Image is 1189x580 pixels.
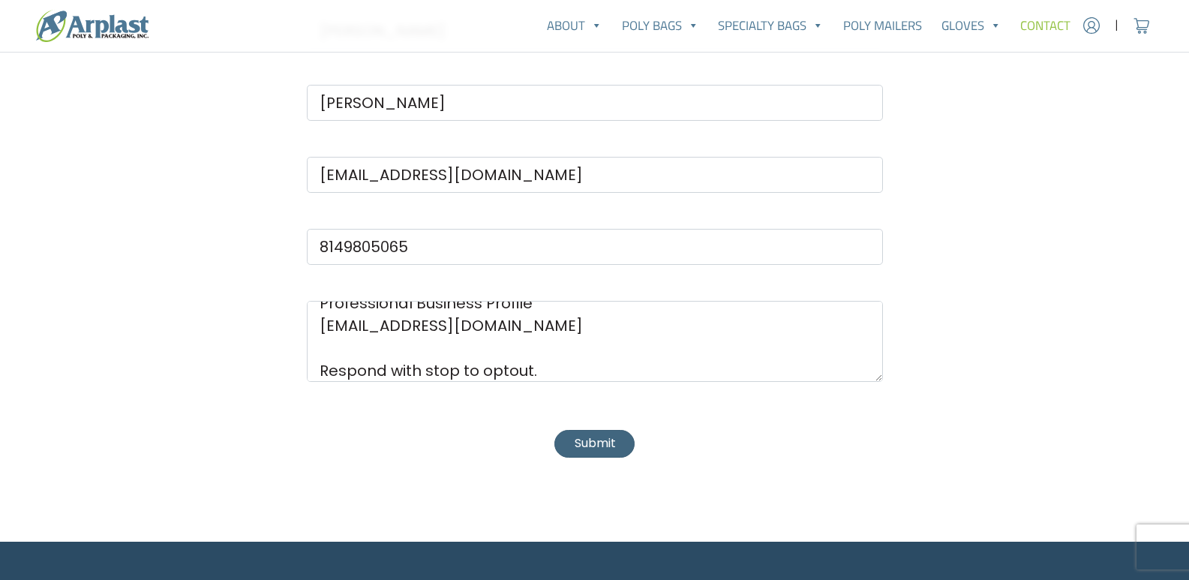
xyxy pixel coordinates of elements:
[307,157,883,193] input: Email
[709,11,834,41] a: Specialty Bags
[612,11,709,41] a: Poly Bags
[307,85,883,121] input: Last Name
[307,13,883,458] form: Contact form
[1115,17,1118,35] span: |
[833,11,932,41] a: Poly Mailers
[1010,11,1080,41] a: Contact
[554,430,634,458] button: Submit
[307,229,883,265] input: Phone
[36,10,149,42] img: logo
[932,11,1011,41] a: Gloves
[537,11,612,41] a: About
